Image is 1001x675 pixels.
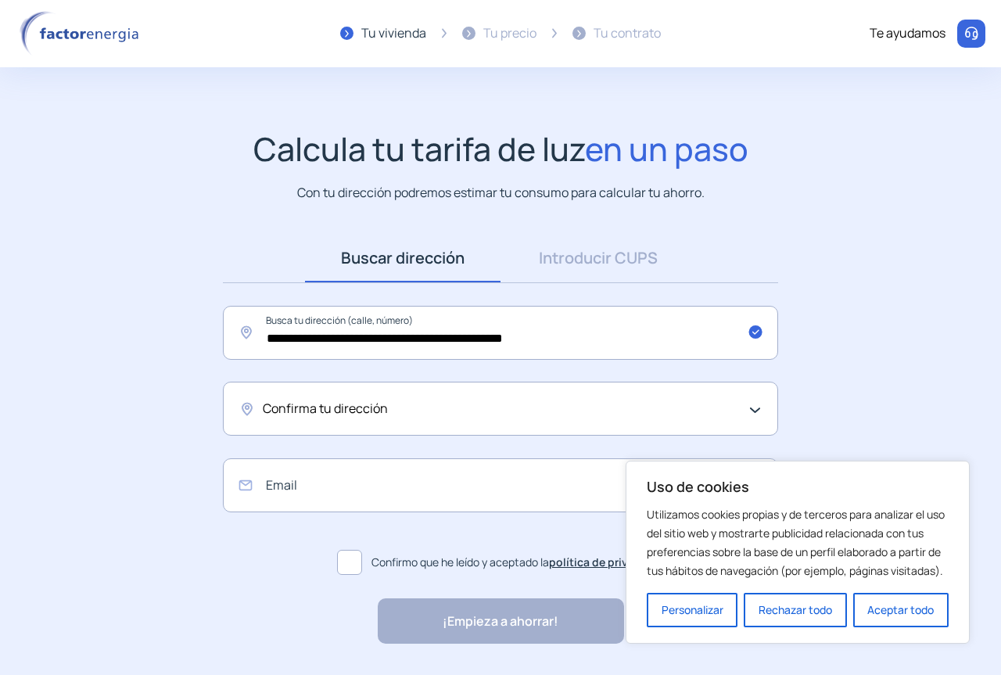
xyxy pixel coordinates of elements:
[297,183,705,203] p: Con tu dirección podremos estimar tu consumo para calcular tu ahorro.
[963,26,979,41] img: llamar
[853,593,949,627] button: Aceptar todo
[371,554,664,571] span: Confirmo que he leído y aceptado la
[305,234,500,282] a: Buscar dirección
[585,127,748,171] span: en un paso
[16,11,149,56] img: logo factor
[361,23,426,44] div: Tu vivienda
[744,593,846,627] button: Rechazar todo
[647,477,949,496] p: Uso de cookies
[483,23,536,44] div: Tu precio
[263,399,388,419] span: Confirma tu dirección
[647,505,949,580] p: Utilizamos cookies propias y de terceros para analizar el uso del sitio web y mostrarte publicida...
[549,555,664,569] a: política de privacidad
[594,23,661,44] div: Tu contrato
[253,130,748,168] h1: Calcula tu tarifa de luz
[626,461,970,644] div: Uso de cookies
[500,234,696,282] a: Introducir CUPS
[647,593,737,627] button: Personalizar
[870,23,945,44] div: Te ayudamos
